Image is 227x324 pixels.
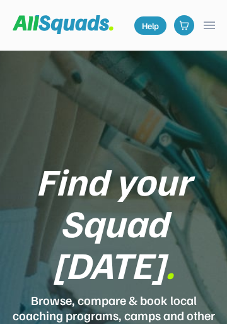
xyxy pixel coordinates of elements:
div: Find your Squad [DATE] [8,159,219,285]
img: shopping-cart-01%20%281%29.svg [179,20,189,30]
font: . [165,240,175,288]
img: Squad%20Logo.svg [13,15,113,34]
button: menu [202,18,217,33]
a: Help [134,16,166,35]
